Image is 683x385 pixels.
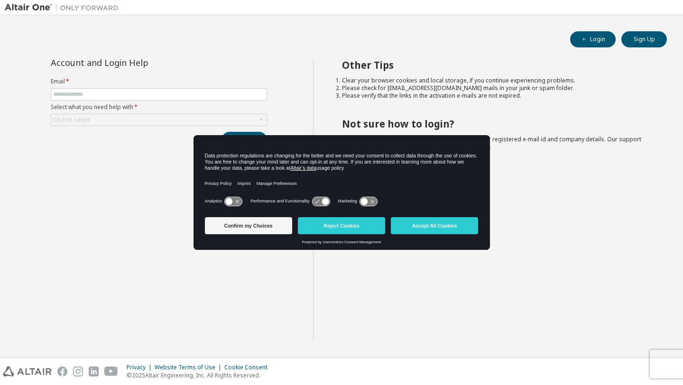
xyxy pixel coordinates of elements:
[3,367,52,376] img: altair_logo.svg
[51,78,267,85] label: Email
[127,364,155,371] div: Privacy
[51,114,267,126] div: Click to select
[224,364,273,371] div: Cookie Consent
[5,3,123,12] img: Altair One
[621,31,667,47] button: Sign Up
[127,371,273,379] p: © 2025 Altair Engineering, Inc. All Rights Reserved.
[342,92,650,100] li: Please verify that the links in the activation e-mails are not expired.
[73,367,83,376] img: instagram.svg
[51,59,224,66] div: Account and Login Help
[57,367,67,376] img: facebook.svg
[342,118,650,130] h2: Not sure how to login?
[342,59,650,71] h2: Other Tips
[570,31,616,47] button: Login
[89,367,99,376] img: linkedin.svg
[222,132,267,148] button: Submit
[53,116,90,124] div: Click to select
[104,367,118,376] img: youtube.svg
[342,77,650,84] li: Clear your browser cookies and local storage, if you continue experiencing problems.
[342,135,641,151] span: with a brief description of the problem, your registered e-mail id and company details. Our suppo...
[342,84,650,92] li: Please check for [EMAIL_ADDRESS][DOMAIN_NAME] mails in your junk or spam folder.
[155,364,224,371] div: Website Terms of Use
[51,103,267,111] label: Select what you need help with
